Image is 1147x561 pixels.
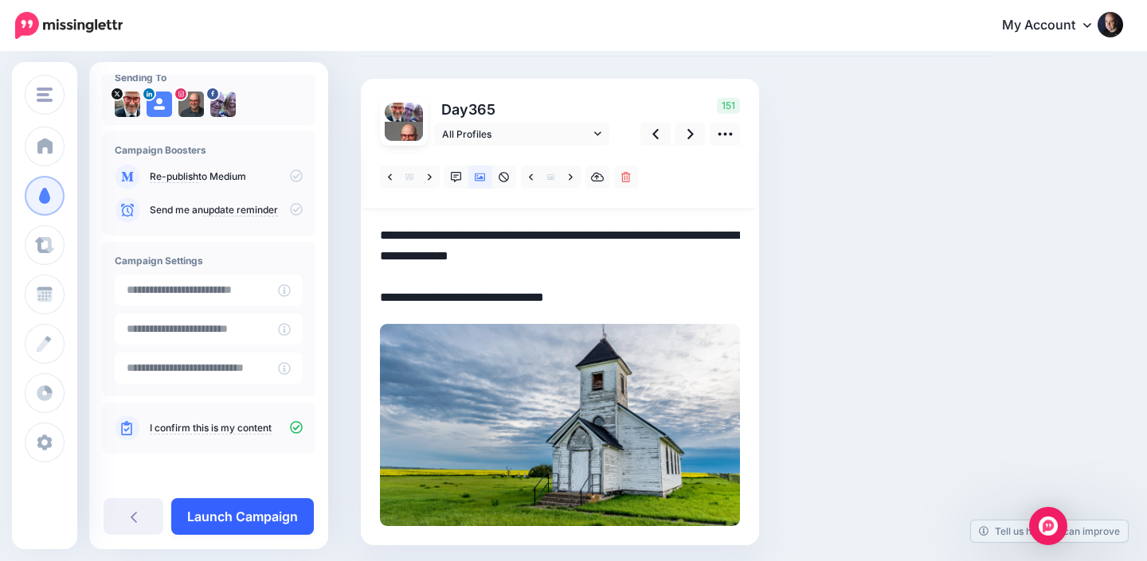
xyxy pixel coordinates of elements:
[203,204,278,216] a: update reminder
[971,520,1128,542] a: Tell us how we can improve
[147,92,172,117] img: user_default_image.png
[178,92,204,117] img: 148610272_5061836387221777_4529192034399981611_n-bsa99573.jpg
[115,144,303,156] h4: Campaign Boosters
[150,169,303,184] p: to Medium
[115,92,140,117] img: 07USE13O-18262.jpg
[115,72,303,84] h4: Sending To
[150,422,272,434] a: I confirm this is my content
[986,6,1123,45] a: My Account
[434,123,609,146] a: All Profiles
[380,324,740,526] img: 61ca14546b1447d98d7e3a304e77c920.jpg
[210,92,236,117] img: 38742209_347823132422492_4950462447346515968_n-bsa54792.jpg
[442,126,590,142] span: All Profiles
[1029,507,1067,545] div: Open Intercom Messenger
[404,103,423,122] img: 38742209_347823132422492_4950462447346515968_n-bsa54792.jpg
[385,122,423,160] img: 148610272_5061836387221777_4529192034399981611_n-bsa99573.jpg
[37,88,53,102] img: menu.png
[385,103,404,122] img: 07USE13O-18262.jpg
[115,255,303,267] h4: Campaign Settings
[717,98,740,114] span: 151
[150,203,303,217] p: Send me an
[150,170,198,183] a: Re-publish
[15,12,123,39] img: Missinglettr
[434,98,612,121] p: Day
[468,101,495,118] span: 365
